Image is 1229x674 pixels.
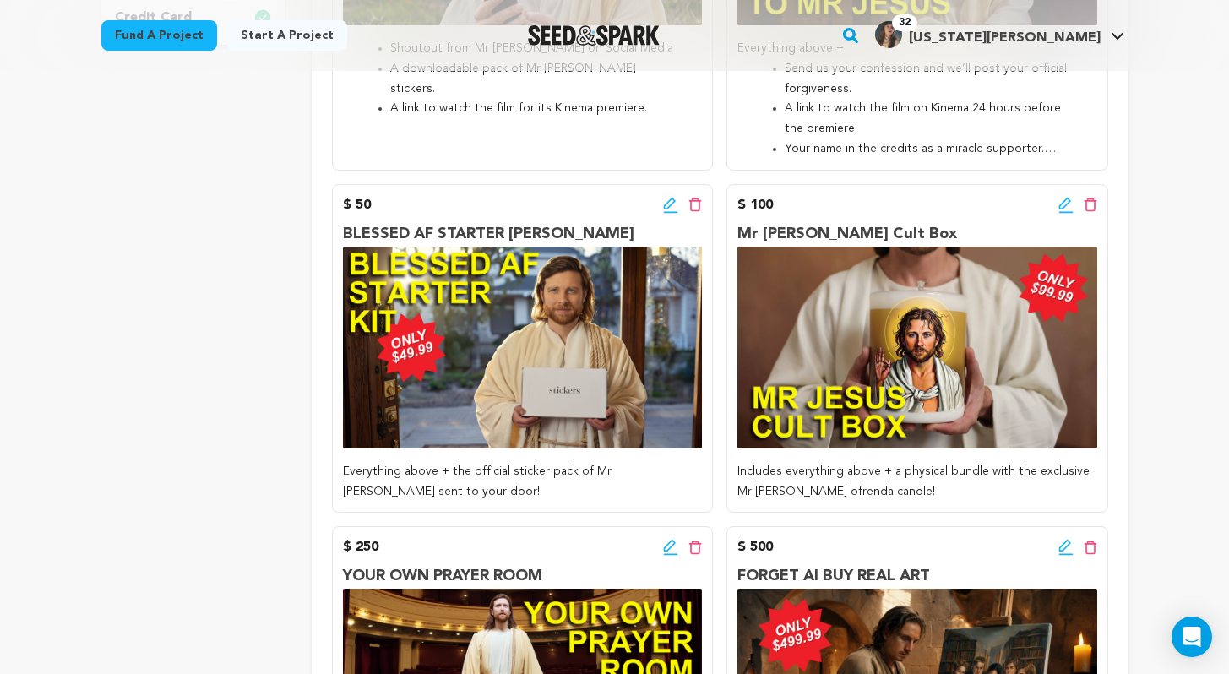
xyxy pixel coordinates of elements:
p: FORGET AI BUY REAL ART [737,564,1096,589]
p: YOUR OWN PRAYER ROOM [343,564,702,589]
a: Start a project [227,20,347,51]
span: A link to watch the film on Kinema 24 hours before the premiere. [785,102,1061,134]
div: Open Intercom Messenger [1172,617,1212,657]
p: $ 100 [737,195,773,215]
span: A link to watch the film for its Kinema premiere. [390,102,647,114]
span: [US_STATE][PERSON_NAME] [909,31,1101,45]
p: $ 250 [343,537,378,557]
p: BLESSED AF STARTER [PERSON_NAME] [343,222,702,247]
p: Mr [PERSON_NAME] Cult Box [737,222,1096,247]
span: Includes everything above + a physical bundle with the exclusive Mr [PERSON_NAME] ofrenda candle! [737,465,1090,497]
span: Send us your confession and we’ll post your official forgiveness. [785,63,1067,95]
img: incentive [343,247,702,448]
p: $ 500 [737,537,773,557]
span: Virginia N.'s Profile [872,18,1128,53]
span: Everything above + the official sticker pack of Mr [PERSON_NAME] sent to your door! [343,465,612,497]
img: Action1.jpg [875,21,902,48]
img: incentive [737,247,1096,448]
a: Fund a project [101,20,217,51]
a: Virginia N.'s Profile [872,18,1128,48]
div: Virginia N.'s Profile [875,21,1101,48]
span: A downloadable pack of Mr [PERSON_NAME] stickers. [390,63,636,95]
img: Seed&Spark Logo Dark Mode [528,25,661,46]
span: Your name in the credits as a miracle supporter. [785,143,1057,155]
span: 32 [892,14,917,31]
a: Seed&Spark Homepage [528,25,661,46]
p: $ 50 [343,195,371,215]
